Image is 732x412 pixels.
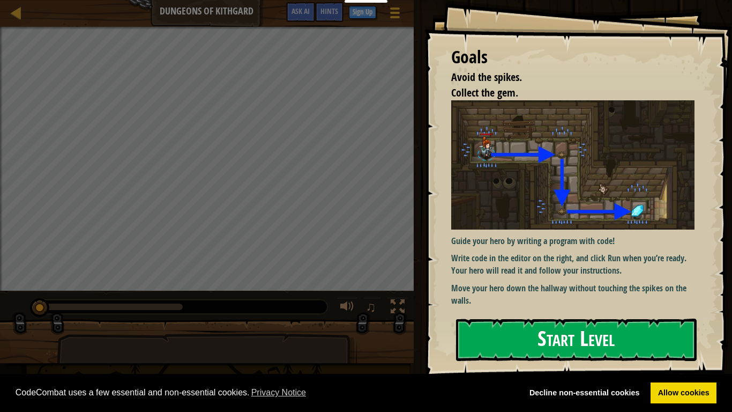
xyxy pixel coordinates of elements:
li: Collect the gem. [438,85,692,101]
a: learn more about cookies [250,385,308,401]
span: Ask AI [292,6,310,16]
div: Goals [451,45,694,70]
span: CodeCombat uses a few essential and non-essential cookies. [16,385,514,401]
button: Start Level [456,319,697,361]
button: ♫ [363,297,382,319]
button: Sign Up [349,6,376,19]
button: Adjust volume [337,297,358,319]
img: Dungeons of kithgard [451,100,703,229]
p: Guide your hero by writing a program with code! [451,235,703,247]
button: Ask AI [286,2,315,22]
span: ♫ [365,299,376,315]
span: Hints [320,6,338,16]
p: Move your hero down the hallway without touching the spikes on the walls. [451,282,703,307]
button: Toggle fullscreen [387,297,408,319]
a: allow cookies [651,382,716,404]
li: Avoid the spikes. [438,70,692,85]
p: Write code in the editor on the right, and click Run when you’re ready. Your hero will read it an... [451,252,703,277]
button: Show game menu [382,2,408,27]
span: Avoid the spikes. [451,70,522,84]
span: Collect the gem. [451,85,518,100]
a: deny cookies [522,382,647,404]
